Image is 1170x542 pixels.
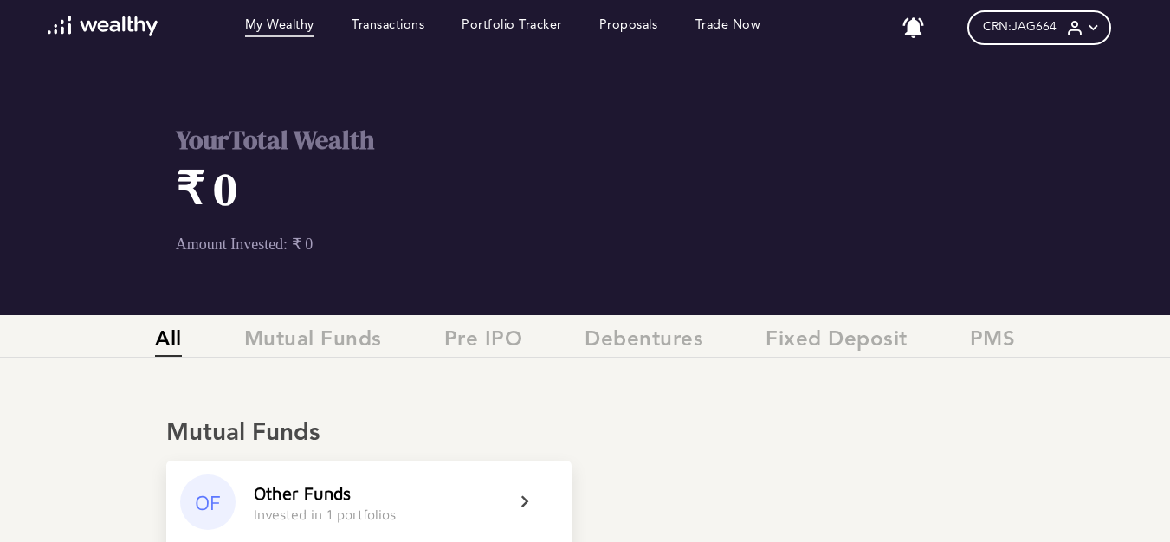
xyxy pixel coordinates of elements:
[766,328,908,357] span: Fixed Deposit
[444,328,523,357] span: Pre IPO
[983,20,1057,35] span: CRN: JAG664
[352,18,424,37] a: Transactions
[254,507,396,522] div: Invested in 1 portfolios
[254,483,351,503] div: Other Funds
[695,18,761,37] a: Trade Now
[970,328,1016,357] span: PMS
[176,122,673,158] h2: Your Total Wealth
[176,158,673,219] h1: ₹ 0
[599,18,658,37] a: Proposals
[48,16,158,36] img: wl-logo-white.svg
[244,328,382,357] span: Mutual Funds
[245,18,314,37] a: My Wealthy
[585,328,703,357] span: Debentures
[155,328,182,357] span: All
[180,474,236,530] div: OF
[462,18,562,37] a: Portfolio Tracker
[176,235,673,254] p: Amount Invested: ₹ 0
[166,419,1004,448] div: Mutual Funds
